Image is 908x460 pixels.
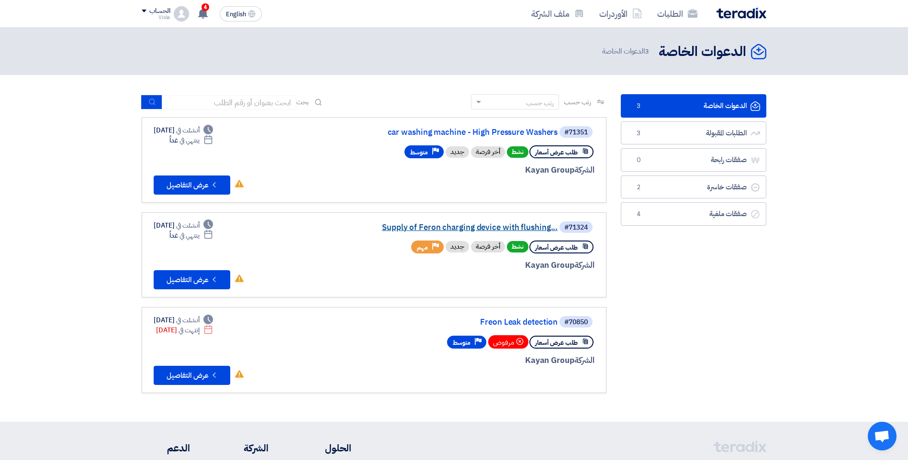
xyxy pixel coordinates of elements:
a: الطلبات [650,2,705,25]
button: English [220,6,262,22]
span: رتب حسب [564,97,591,107]
span: طلب عرض أسعار [535,148,578,157]
span: 4 [633,209,644,219]
button: عرض التفاصيل [154,270,230,289]
span: متوسط [453,338,471,347]
div: [DATE] [154,125,213,135]
a: صفقات ملغية4 [621,202,766,226]
input: ابحث بعنوان أو رقم الطلب [162,95,296,110]
div: مرفوض [488,335,528,349]
img: Teradix logo [717,8,766,19]
a: صفقات خاسرة2 [621,175,766,199]
span: نشط [507,146,528,158]
div: أخر فرصة [471,146,505,158]
div: Kayan Group [364,354,594,367]
span: 3 [633,129,644,138]
span: نشط [507,241,528,252]
span: English [226,11,246,18]
div: جديد [446,146,469,158]
div: غداً [169,135,213,145]
span: ينتهي في [179,135,199,145]
a: الطلبات المقبولة3 [621,121,766,145]
span: 3 [633,101,644,111]
div: [DATE] [156,325,213,335]
a: Freon Leak detection [366,318,558,327]
span: 3 [645,46,649,56]
span: الشركة [574,164,595,176]
div: Kayan Group [364,259,594,272]
span: أنشئت في [176,125,199,135]
a: الدعوات الخاصة3 [621,94,766,118]
span: الشركة [574,354,595,366]
div: Kayan Group [364,164,594,176]
div: [DATE] [154,315,213,325]
li: الدعم [142,441,190,455]
span: ينتهي في [179,230,199,241]
div: [DATE] [154,220,213,230]
span: طلب عرض أسعار [535,243,578,252]
button: عرض التفاصيل [154,366,230,385]
div: #71324 [564,224,588,231]
button: عرض التفاصيل [154,175,230,195]
div: #70850 [564,319,588,326]
span: 4 [202,3,209,11]
a: الأوردرات [592,2,650,25]
div: غداً [169,230,213,241]
div: رتب حسب [526,98,554,108]
div: جديد [446,241,469,252]
span: متوسط [410,148,428,157]
span: أنشئت في [176,315,199,325]
span: بحث [296,97,309,107]
img: profile_test.png [174,6,189,22]
span: مهم [417,243,428,252]
span: الشركة [574,259,595,271]
a: Supply of Feron charging device with flushing... [366,223,558,232]
div: Open chat [868,422,897,450]
span: طلب عرض أسعار [535,338,578,347]
span: إنتهت في [179,325,199,335]
div: الحساب [149,7,170,15]
li: الشركة [219,441,269,455]
div: أخر فرصة [471,241,505,252]
h2: الدعوات الخاصة [659,43,746,61]
span: أنشئت في [176,220,199,230]
a: صفقات رابحة0 [621,148,766,172]
div: #71351 [564,129,588,136]
a: car washing machine - High Pressure Washers [366,128,558,137]
span: الدعوات الخاصة [602,46,651,57]
li: الحلول [297,441,351,455]
span: 2 [633,183,644,192]
a: ملف الشركة [524,2,592,25]
span: 0 [633,155,644,165]
div: Viola [142,15,170,20]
